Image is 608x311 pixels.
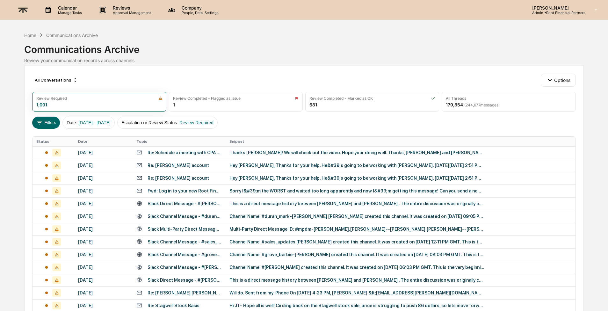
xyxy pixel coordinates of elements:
div: [DATE] [78,252,129,257]
p: Calendar [53,5,85,11]
div: Communications Archive [46,33,98,38]
div: Review Completed - Marked as OK [309,96,373,101]
p: Reviews [108,5,154,11]
button: Options [541,74,575,86]
span: Review Required [179,120,214,125]
div: Will do. Sent from my iPhone On [DATE] 4:23 PM, [PERSON_NAME] &lt;[EMAIL_ADDRESS][PERSON_NAME][DO... [229,290,484,295]
button: Date:[DATE] - [DATE] [62,117,115,129]
div: Channel Name: #grove_barbie-[PERSON_NAME] created this channel. It was created on [DATE] 08:03 PM... [229,252,484,257]
div: [DATE] [78,265,129,270]
div: Communications Archive [24,39,583,55]
th: Date [74,137,133,146]
p: Approval Management [108,11,154,15]
button: Escalation or Review Status:Review Required [117,117,218,129]
div: Slack Channel Message - #sales_updates - xSLx [148,239,221,244]
div: Review your communication records across channels [24,58,583,63]
img: logo [15,2,31,18]
div: Thanks [PERSON_NAME]! We will check out the video. Hope your doing well. Thanks, [PERSON_NAME] an... [229,150,484,155]
div: Re: Schedule a meeting with CPA (for conversations about our tax gap etc) [148,150,221,155]
div: Channel Name: #[PERSON_NAME] created this channel. It was created on [DATE] 06:03 PM GMT. This is... [229,265,484,270]
div: Review Completed - Flagged as Issue [173,96,241,101]
span: [DATE] - [DATE] [78,120,111,125]
div: Slack Channel Message - #[PERSON_NAME] [148,265,221,270]
div: [DATE] [78,303,129,308]
div: [DATE] [78,214,129,219]
div: Channel Name: #duran_mark-[PERSON_NAME] [PERSON_NAME] created this channel. It was created on [DA... [229,214,484,219]
div: Re: Stagwell Stock Basis [148,303,199,308]
img: icon [431,96,435,100]
div: 179,854 [446,102,500,107]
img: icon [158,96,163,100]
span: ( 244,677 messages) [464,103,500,107]
div: [DATE] [78,188,129,193]
div: [DATE] [78,239,129,244]
th: Snippet [226,137,575,146]
div: Slack Direct Message - #[PERSON_NAME].[PERSON_NAME]--[PERSON_NAME].[PERSON_NAME] - xSLx [148,201,221,206]
div: [DATE] [78,150,129,155]
div: Slack Multi-Party Direct Message - #mpdm-[PERSON_NAME].[PERSON_NAME]--[PERSON_NAME].[PERSON_NAME]... [148,227,221,232]
button: Filters [32,117,60,129]
div: Slack Channel Message - #grove_barbie-scott_greg - xSLx [148,252,221,257]
div: [DATE] [78,227,129,232]
div: Channel Name: #sales_updates [PERSON_NAME] created this channel. It was created on [DATE] 12:11 P... [229,239,484,244]
div: Hey [PERSON_NAME], Thanks for your help. He&#39;s going to be working with [PERSON_NAME]. [DATE][... [229,176,484,181]
div: All Conversations [32,75,80,85]
p: People, Data, Settings [177,11,222,15]
img: icon [295,96,299,100]
div: 681 [309,102,317,107]
p: Company [177,5,222,11]
p: Manage Tasks [53,11,85,15]
div: [DATE] [78,278,129,283]
div: Home [24,33,36,38]
div: [DATE] [78,201,129,206]
th: Status [33,137,74,146]
div: This is a direct message history between [PERSON_NAME] and [PERSON_NAME] . The entire discussion ... [229,278,484,283]
th: Topic [133,137,225,146]
div: Re: [PERSON_NAME] account [148,176,209,181]
div: Sorry I&#39;m the WORST and waited too long apparently and now I&#39;m getting this message! Can ... [229,188,484,193]
div: This is a direct message history between [PERSON_NAME] and [PERSON_NAME] . The entire discussion ... [229,201,484,206]
div: Re: [PERSON_NAME] account [148,163,209,168]
div: All Threads [446,96,466,101]
div: Hey [PERSON_NAME], Thanks for your help. He&#39;s going to be working with [PERSON_NAME]. [DATE][... [229,163,484,168]
div: 1 [173,102,175,107]
div: Re: [PERSON_NAME] [PERSON_NAME] [148,290,221,295]
div: Multi-Party Direct Message ID: #mpdm-[PERSON_NAME].[PERSON_NAME]--[PERSON_NAME].[PERSON_NAME]--[P... [229,227,484,232]
div: Fwd: Log in to your new Root Financial Partners Box account [148,188,221,193]
div: Slack Direct Message - #[PERSON_NAME].[PERSON_NAME]--[PERSON_NAME] [148,278,221,283]
p: [PERSON_NAME] [527,5,585,11]
p: Admin • Root Financial Partners [527,11,585,15]
div: Slack Channel Message - #duran_mark-[PERSON_NAME] - xSLx [148,214,221,219]
div: [DATE] [78,290,129,295]
div: Review Required [36,96,67,101]
div: 1,091 [36,102,47,107]
div: Hi JT- Hope all is well! Circling back on the Stagwell stock sale, price is struggling to push $6... [229,303,484,308]
div: [DATE] [78,176,129,181]
div: [DATE] [78,163,129,168]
